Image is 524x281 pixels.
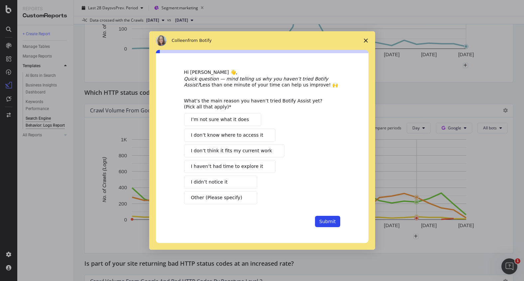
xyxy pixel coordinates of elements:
span: Other (Please specify) [191,194,242,201]
button: Other (Please specify) [184,191,257,204]
button: I’m not sure what it does [184,113,262,126]
span: I didn’t notice it [191,179,228,186]
button: I didn’t notice it [184,176,257,189]
div: Less than one minute of your time can help us improve! 🙌 [184,76,340,88]
img: Profile image for Colleen [156,35,166,46]
button: I don’t think it fits my current work [184,144,284,157]
span: I’m not sure what it does [191,116,249,123]
i: Quick question — mind telling us why you haven’t tried Botify Assist? [184,76,328,87]
span: Close survey [357,31,375,50]
button: I haven’t had time to explore it [184,160,275,173]
span: from Botify [188,38,212,43]
div: What’s the main reason you haven’t tried Botify Assist yet? (Pick all that apply) [184,98,330,110]
button: I don’t know where to access it [184,129,276,142]
span: I don’t know where to access it [191,132,263,139]
button: Submit [315,216,340,227]
span: I haven’t had time to explore it [191,163,263,170]
span: I don’t think it fits my current work [191,147,272,154]
span: Colleen [172,38,188,43]
div: Hi [PERSON_NAME] 👋, [184,69,340,76]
